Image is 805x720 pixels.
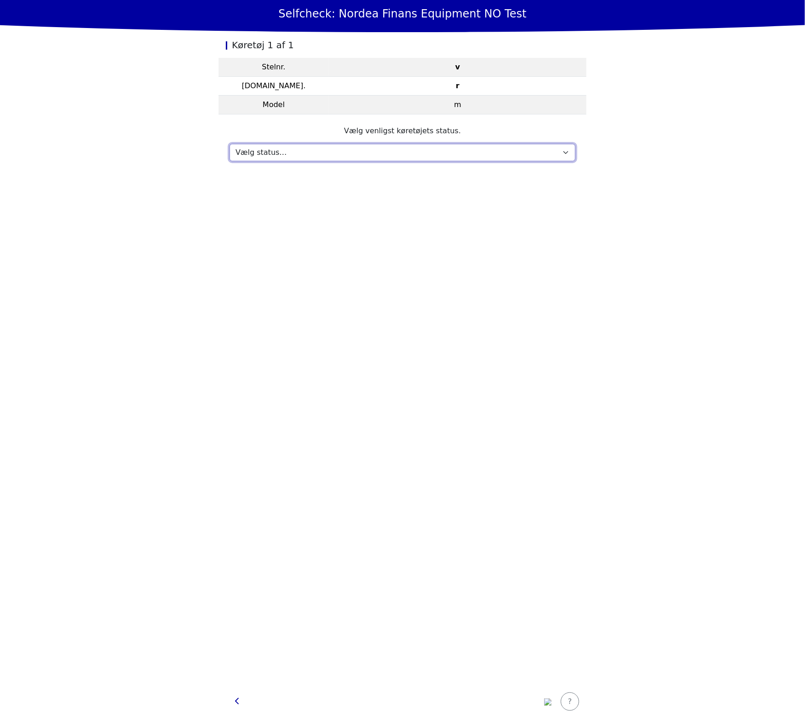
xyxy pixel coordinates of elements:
td: [DOMAIN_NAME]. [218,77,329,96]
img: dk.png [544,698,552,706]
td: m [329,96,586,114]
td: Stelnr. [218,58,329,77]
strong: v [455,62,460,71]
button: ? [561,692,579,711]
strong: r [456,81,460,90]
h2: Køretøj 1 af 1 [226,40,579,51]
td: Model [218,96,329,114]
p: Vælg venligst køretøjets status. [230,125,575,136]
div: ? [567,696,573,707]
h1: Selfcheck: Nordea Finans Equipment NO Test [278,7,526,21]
